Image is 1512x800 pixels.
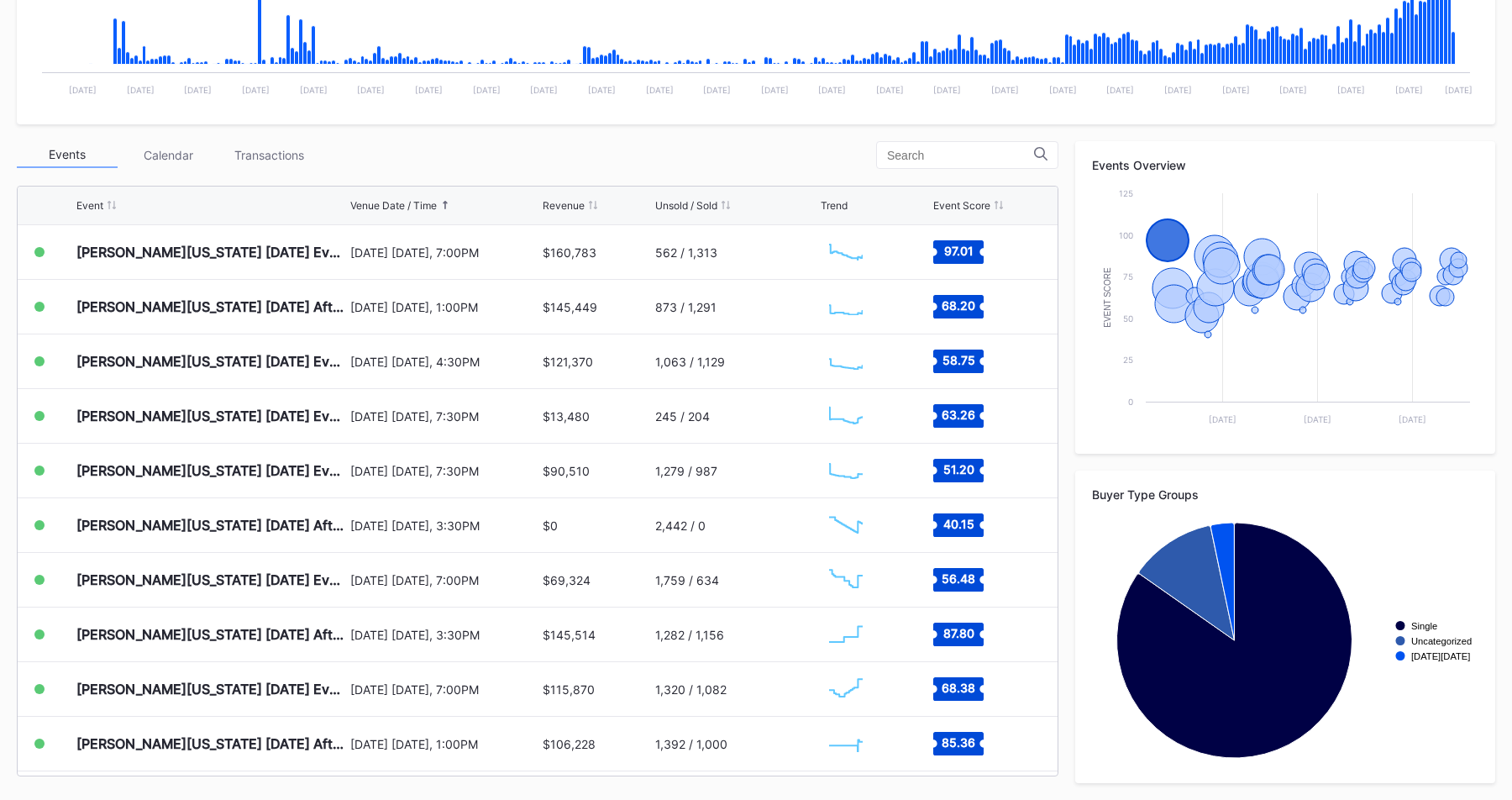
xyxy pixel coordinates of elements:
div: $145,514 [543,628,596,642]
text: 68.20 [942,298,975,313]
div: Venue Date / Time [350,199,437,212]
text: [DATE][DATE] [1411,651,1470,661]
text: 68.38 [942,681,975,695]
svg: Chart title [821,668,871,710]
svg: Chart title [1092,185,1478,437]
text: [DATE] [530,85,558,95]
text: [DATE] [933,85,961,95]
text: [DATE] [1304,414,1331,424]
div: $13,480 [543,409,590,424]
div: [PERSON_NAME][US_STATE] [DATE] Afternoon [76,626,346,643]
text: [DATE] [1106,85,1134,95]
div: [DATE] [DATE], 7:00PM [350,245,539,260]
div: $90,510 [543,464,590,478]
svg: Chart title [821,723,871,765]
div: [DATE] [DATE], 4:30PM [350,355,539,369]
svg: Chart title [821,613,871,655]
text: [DATE] [703,85,731,95]
div: 1,320 / 1,082 [655,682,727,697]
div: [PERSON_NAME][US_STATE] [DATE] Afternoon [76,735,346,752]
div: 562 / 1,313 [655,245,717,260]
div: [PERSON_NAME][US_STATE] [DATE] Afternoon [76,517,346,534]
div: $115,870 [543,682,595,697]
text: 51.20 [942,462,974,476]
text: 85.36 [942,735,975,750]
text: 63.26 [942,408,975,422]
text: [DATE] [300,85,328,95]
div: [PERSON_NAME][US_STATE] [DATE] Evening [76,408,346,424]
text: [DATE] [357,85,385,95]
text: [DATE] [69,85,97,95]
text: [DATE] [991,85,1019,95]
div: [DATE] [DATE], 1:00PM [350,300,539,314]
text: [DATE] [588,85,616,95]
div: Events [17,142,118,168]
div: 873 / 1,291 [655,300,717,314]
div: Revenue [543,199,585,212]
div: 1,392 / 1,000 [655,737,727,751]
div: [PERSON_NAME][US_STATE] [DATE] Evening [76,353,346,370]
svg: Chart title [1092,514,1478,766]
text: 87.80 [942,626,974,640]
text: 25 [1123,355,1133,365]
div: Buyer Type Groups [1092,487,1478,502]
div: [PERSON_NAME][US_STATE] [DATE] Evening [76,571,346,588]
div: Transactions [218,142,319,168]
text: [DATE] [1445,85,1473,95]
text: 0 [1128,397,1133,407]
div: $69,324 [543,573,591,587]
svg: Chart title [821,504,871,546]
text: [DATE] [1395,85,1423,95]
div: 1,063 / 1,129 [655,355,725,369]
text: [DATE] [127,85,155,95]
svg: Chart title [821,559,871,601]
text: [DATE] [1209,414,1236,424]
text: 125 [1119,188,1133,198]
text: [DATE] [473,85,501,95]
svg: Chart title [821,286,871,328]
div: Trend [821,199,848,212]
div: [DATE] [DATE], 7:30PM [350,409,539,424]
div: Event Score [933,199,990,212]
div: Event [76,199,103,212]
div: Events Overview [1092,158,1478,172]
text: [DATE] [818,85,846,95]
div: $121,370 [543,355,593,369]
text: [DATE] [1049,85,1077,95]
text: 50 [1123,313,1133,324]
text: 40.15 [942,517,974,531]
div: [PERSON_NAME][US_STATE] [DATE] Evening [76,244,346,261]
text: [DATE] [1164,85,1192,95]
div: [DATE] [DATE], 7:00PM [350,573,539,587]
text: Uncategorized [1411,636,1472,646]
svg: Chart title [821,395,871,437]
div: [DATE] [DATE], 1:00PM [350,737,539,751]
div: [DATE] [DATE], 7:00PM [350,682,539,697]
div: Unsold / Sold [655,199,717,212]
svg: Chart title [821,231,871,273]
div: 1,282 / 1,156 [655,628,724,642]
text: 97.01 [943,244,973,258]
text: [DATE] [1337,85,1365,95]
div: 1,279 / 987 [655,464,717,478]
text: [DATE] [242,85,270,95]
div: $145,449 [543,300,597,314]
text: Event Score [1103,267,1112,328]
text: 100 [1119,230,1133,240]
svg: Chart title [821,340,871,382]
div: 2,442 / 0 [655,518,706,533]
div: $160,783 [543,245,596,260]
text: 75 [1123,271,1133,282]
div: $106,228 [543,737,596,751]
div: [DATE] [DATE], 3:30PM [350,518,539,533]
text: [DATE] [646,85,674,95]
text: 56.48 [942,571,975,586]
div: [DATE] [DATE], 7:30PM [350,464,539,478]
text: [DATE] [1399,414,1426,424]
text: [DATE] [1279,85,1307,95]
div: 245 / 204 [655,409,710,424]
div: [PERSON_NAME][US_STATE] [DATE] Evening [76,681,346,697]
div: 1,759 / 634 [655,573,719,587]
text: [DATE] [761,85,789,95]
svg: Chart title [821,450,871,492]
